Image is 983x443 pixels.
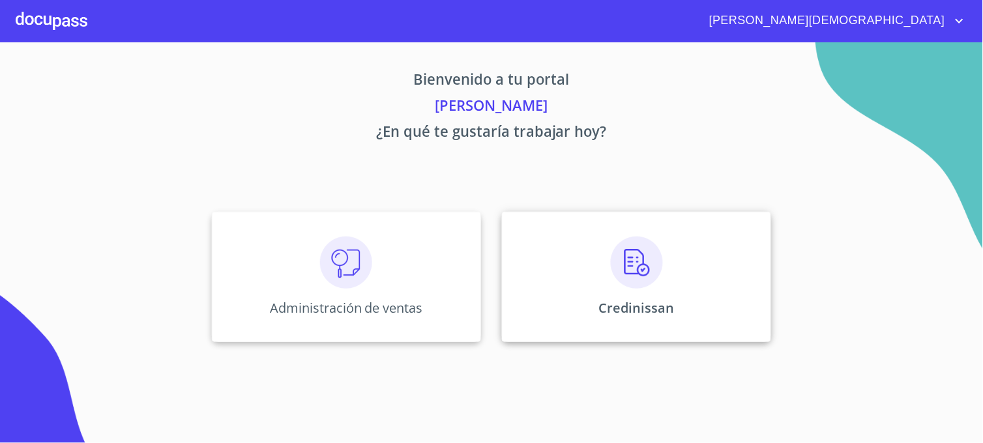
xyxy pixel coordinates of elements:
[699,10,952,31] span: [PERSON_NAME][DEMOGRAPHIC_DATA]
[599,299,675,317] p: Credinissan
[90,94,893,121] p: [PERSON_NAME]
[611,236,663,289] img: verificacion.png
[320,236,372,289] img: consulta.png
[90,121,893,147] p: ¿En qué te gustaría trabajar hoy?
[270,299,423,317] p: Administración de ventas
[699,10,967,31] button: account of current user
[90,68,893,94] p: Bienvenido a tu portal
